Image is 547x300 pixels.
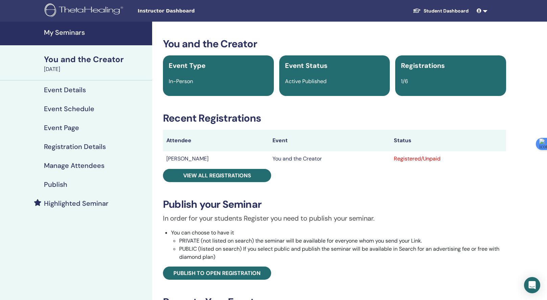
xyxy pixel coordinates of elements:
[40,54,152,73] a: You and the Creator[DATE]
[44,199,109,207] h4: Highlighted Seminar
[163,213,506,223] p: In order for your students Register you need to publish your seminar.
[285,61,328,70] span: Event Status
[390,130,506,151] th: Status
[401,78,408,85] span: 1/6
[407,5,474,17] a: Student Dashboard
[44,143,106,151] h4: Registration Details
[44,105,94,113] h4: Event Schedule
[44,65,148,73] div: [DATE]
[163,130,269,151] th: Attendee
[169,61,206,70] span: Event Type
[285,78,327,85] span: Active Published
[524,277,540,293] div: Open Intercom Messenger
[269,130,390,151] th: Event
[163,112,506,124] h3: Recent Registrations
[163,169,271,182] a: View all registrations
[413,8,421,14] img: graduation-cap-white.svg
[179,237,506,245] li: PRIVATE (not listed on search) the seminar will be available for everyone whom you send your Link.
[44,180,67,189] h4: Publish
[44,28,148,36] h4: My Seminars
[401,61,445,70] span: Registrations
[163,38,506,50] h3: You and the Creator
[269,151,390,166] td: You and the Creator
[44,124,79,132] h4: Event Page
[138,7,239,15] span: Instructor Dashboard
[44,54,148,65] div: You and the Creator
[173,270,261,277] span: Publish to open registration
[169,78,193,85] span: In-Person
[163,198,506,210] h3: Publish your Seminar
[44,86,86,94] h4: Event Details
[394,155,503,163] div: Registered/Unpaid
[171,229,506,261] li: You can choose to have it
[44,161,104,170] h4: Manage Attendees
[163,151,269,166] td: [PERSON_NAME]
[163,267,271,280] a: Publish to open registration
[45,3,125,19] img: logo.png
[183,172,251,179] span: View all registrations
[179,245,506,261] li: PUBLIC (listed on search) If you select public and publish the seminar will be available in Searc...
